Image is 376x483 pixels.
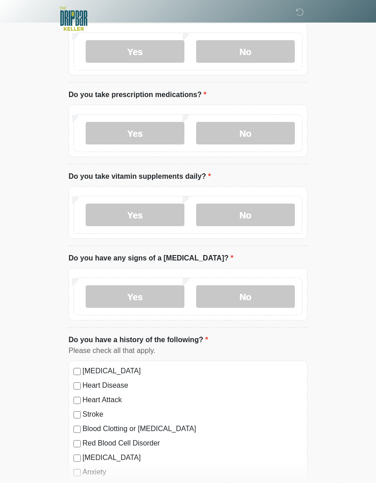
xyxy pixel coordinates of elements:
label: Stroke [83,409,303,420]
label: [MEDICAL_DATA] [83,452,303,463]
label: Blood Clotting or [MEDICAL_DATA] [83,423,303,434]
input: Anxiety [73,469,81,476]
label: Red Blood Cell Disorder [83,438,303,449]
label: Yes [86,204,184,226]
input: Stroke [73,411,81,418]
input: Heart Attack [73,397,81,404]
input: Blood Clotting or [MEDICAL_DATA] [73,426,81,433]
label: Yes [86,285,184,308]
div: Please check all that apply. [69,345,307,356]
label: [MEDICAL_DATA] [83,366,303,376]
label: Do you have a history of the following? [69,334,208,345]
input: Red Blood Cell Disorder [73,440,81,447]
label: Do you take prescription medications? [69,89,206,100]
label: Heart Disease [83,380,303,391]
label: Yes [86,122,184,144]
input: Heart Disease [73,382,81,390]
label: No [196,40,295,63]
label: Do you have any signs of a [MEDICAL_DATA]? [69,253,234,264]
input: [MEDICAL_DATA] [73,368,81,375]
input: [MEDICAL_DATA] [73,455,81,462]
img: The DRIPBaR - Keller Logo [60,7,87,31]
label: Heart Attack [83,395,303,405]
label: No [196,285,295,308]
label: No [196,122,295,144]
label: Do you take vitamin supplements daily? [69,171,211,182]
label: Anxiety [83,467,303,478]
label: No [196,204,295,226]
label: Yes [86,40,184,63]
